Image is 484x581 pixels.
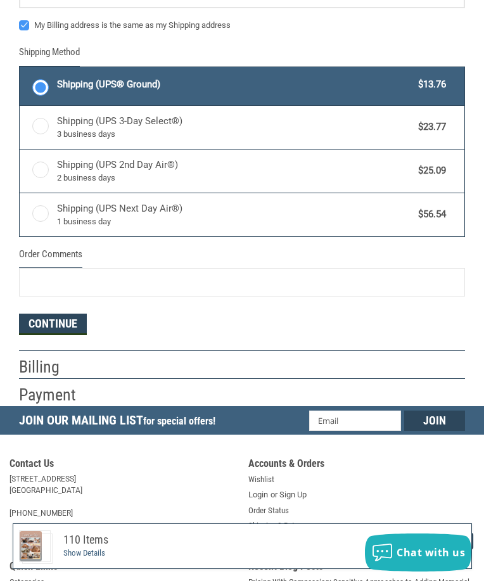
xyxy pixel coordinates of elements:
[404,411,465,431] input: Join
[412,207,446,222] span: $56.54
[19,247,82,268] legend: Order Comments
[412,163,446,178] span: $25.09
[57,158,412,184] span: Shipping (UPS 2nd Day Air®)
[10,473,236,519] address: [STREET_ADDRESS] [GEOGRAPHIC_DATA] [PHONE_NUMBER]
[57,172,412,184] span: 2 business days
[20,531,41,561] img: VWC1 - 2-Sided Wallet Size Memorial Cards
[263,488,285,501] span: or
[309,411,401,431] input: Email
[19,357,93,378] h2: Billing
[19,20,465,30] label: My Billing address is the same as my Shipping address
[10,560,236,576] h5: Quick Links
[412,77,446,92] span: $13.76
[397,546,465,559] span: Chat with us
[248,457,474,473] h5: Accounts & Orders
[57,77,412,92] span: Shipping (UPS® Ground)
[248,504,289,517] a: Order Status
[19,314,87,335] button: Continue
[143,415,215,427] span: for special offers!
[57,215,412,228] span: 1 business day
[248,473,274,486] a: Wishlist
[19,385,93,405] h2: Payment
[63,533,264,547] h3: 110 Items
[57,201,412,228] span: Shipping (UPS Next Day Air®)
[19,406,222,438] h5: Join Our Mailing List
[19,45,80,66] legend: Shipping Method
[57,128,412,141] span: 3 business days
[248,520,309,532] a: Shipping & Returns
[412,120,446,134] span: $23.77
[264,536,465,556] h3: $162.99
[248,488,268,501] a: Login
[365,533,471,571] button: Chat with us
[10,457,236,473] h5: Contact Us
[57,114,412,141] span: Shipping (UPS 3-Day Select®)
[279,488,307,501] a: Sign Up
[63,548,105,558] a: Show Details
